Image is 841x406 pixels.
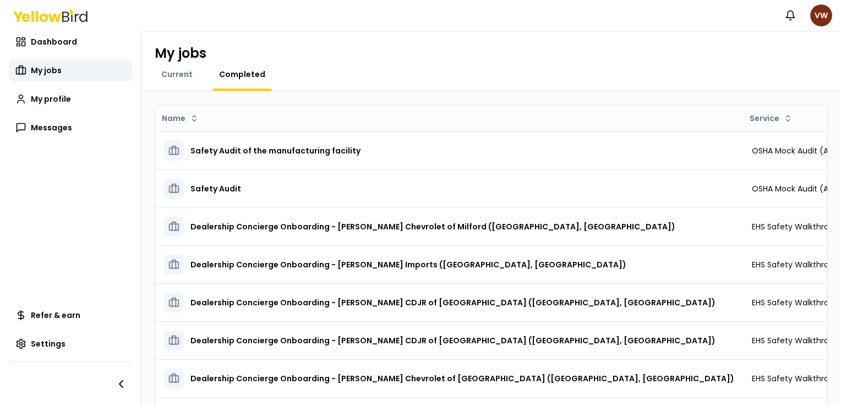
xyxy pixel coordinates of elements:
[31,338,65,349] span: Settings
[9,333,132,355] a: Settings
[212,69,272,80] a: Completed
[9,59,132,81] a: My jobs
[31,65,62,76] span: My jobs
[745,109,797,127] button: Service
[810,4,832,26] span: VW
[190,217,675,237] h3: Dealership Concierge Onboarding - [PERSON_NAME] Chevrolet of Milford ([GEOGRAPHIC_DATA], [GEOGRAP...
[190,369,734,388] h3: Dealership Concierge Onboarding - [PERSON_NAME] Chevrolet of [GEOGRAPHIC_DATA] ([GEOGRAPHIC_DATA]...
[155,69,199,80] a: Current
[161,69,193,80] span: Current
[190,141,361,161] h3: Safety Audit of the manufacturing facility
[9,88,132,110] a: My profile
[9,117,132,139] a: Messages
[162,113,185,124] span: Name
[9,31,132,53] a: Dashboard
[31,122,72,133] span: Messages
[9,304,132,326] a: Refer & earn
[31,36,77,47] span: Dashboard
[157,109,203,127] button: Name
[750,113,779,124] span: Service
[190,293,716,312] h3: Dealership Concierge Onboarding - [PERSON_NAME] CDJR of [GEOGRAPHIC_DATA] ([GEOGRAPHIC_DATA], [GE...
[190,255,626,275] h3: Dealership Concierge Onboarding - [PERSON_NAME] Imports ([GEOGRAPHIC_DATA], [GEOGRAPHIC_DATA])
[155,45,206,62] h1: My jobs
[31,310,80,321] span: Refer & earn
[219,69,265,80] span: Completed
[190,179,241,199] h3: Safety Audit
[190,331,716,350] h3: Dealership Concierge Onboarding - [PERSON_NAME] CDJR of [GEOGRAPHIC_DATA] ([GEOGRAPHIC_DATA], [GE...
[31,94,71,105] span: My profile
